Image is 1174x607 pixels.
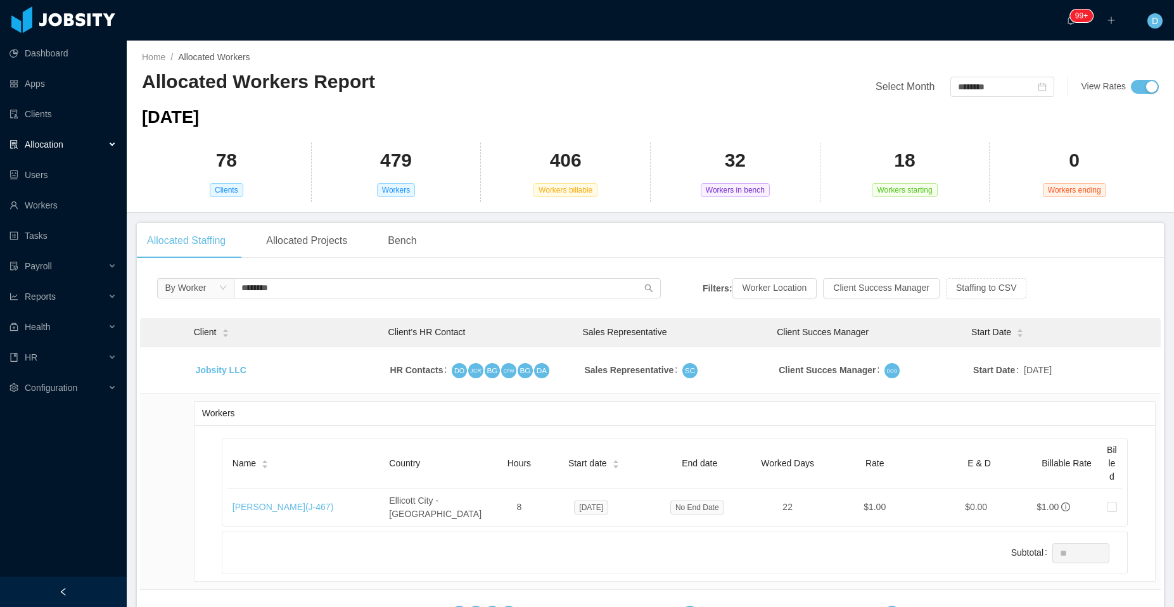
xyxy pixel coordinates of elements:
[732,278,817,298] button: Worker Location
[1069,148,1080,174] h2: 0
[971,326,1011,339] span: Start Date
[194,326,217,339] span: Client
[25,261,52,271] span: Payroll
[823,278,940,298] button: Client Success Manager
[142,107,199,127] span: [DATE]
[753,489,822,526] td: 22
[533,183,597,197] span: Workers billable
[10,41,117,66] a: icon: pie-chartDashboard
[471,366,482,375] span: JCR
[233,502,334,512] a: [PERSON_NAME](J-467)
[612,458,620,467] div: Sort
[612,459,619,463] i: icon: caret-up
[967,458,991,468] span: E & D
[165,278,206,297] div: By Worker
[872,183,937,197] span: Workers starting
[644,284,653,293] i: icon: search
[550,148,582,174] h2: 406
[10,140,18,149] i: icon: solution
[142,69,651,95] h2: Allocated Workers Report
[1081,81,1126,91] span: View Rates
[701,183,770,197] span: Workers in bench
[10,292,18,301] i: icon: line-chart
[202,402,1147,425] div: Workers
[887,367,897,374] span: DOO
[262,463,269,467] i: icon: caret-down
[10,193,117,218] a: icon: userWorkers
[170,52,173,62] span: /
[389,458,420,468] span: Country
[1043,183,1106,197] span: Workers ending
[222,332,229,336] i: icon: caret-down
[142,52,165,62] a: Home
[1107,16,1116,25] i: icon: plus
[388,327,466,337] span: Client’s HR Contact
[504,367,514,374] span: CFW
[946,278,1026,298] button: Staffing to CSV
[685,364,695,377] span: SC
[761,458,814,468] span: Worked Days
[1042,458,1092,468] span: Billable Rate
[10,223,117,248] a: icon: profileTasks
[1017,328,1024,331] i: icon: caret-up
[865,458,884,468] span: Rate
[10,262,18,271] i: icon: file-protect
[1016,327,1024,336] div: Sort
[216,148,237,174] h2: 78
[876,81,935,92] span: Select Month
[10,101,117,127] a: icon: auditClients
[377,183,415,197] span: Workers
[10,383,18,392] i: icon: setting
[454,365,464,376] span: DO
[520,364,531,377] span: BG
[233,457,256,470] span: Name
[196,365,246,375] a: Jobsity LLC
[219,284,227,293] i: icon: down
[965,502,987,512] span: $0.00
[1061,502,1070,511] span: info-circle
[612,463,619,467] i: icon: caret-down
[777,327,869,337] span: Client Succes Manager
[384,489,497,526] td: Ellicott City - [GEOGRAPHIC_DATA]
[25,139,63,150] span: Allocation
[1024,364,1052,377] span: [DATE]
[1152,13,1158,29] span: D
[390,365,443,375] strong: HR Contacts
[682,458,717,468] span: End date
[1053,544,1109,563] input: Subtotal Subtotal
[582,327,667,337] span: Sales Representative
[222,328,229,331] i: icon: caret-up
[25,383,77,393] span: Configuration
[487,364,498,377] span: BG
[10,162,117,188] a: icon: robotUsers
[10,323,18,331] i: icon: medicine-box
[894,148,915,174] h2: 18
[537,364,547,377] span: DA
[703,283,732,293] strong: Filters:
[973,365,1015,375] strong: Start Date
[262,459,269,463] i: icon: caret-up
[1070,10,1093,22] sup: 332
[1066,16,1075,25] i: icon: bell
[725,148,746,174] h2: 32
[378,223,426,259] div: Bench
[1037,501,1059,514] div: $1.00
[256,223,357,259] div: Allocated Projects
[779,365,876,375] strong: Client Succes Manager
[261,458,269,467] div: Sort
[137,223,236,259] div: Allocated Staffing
[574,501,608,514] span: [DATE]
[568,457,607,470] span: Start date
[25,322,50,332] span: Health
[584,365,673,375] strong: Sales Representative
[497,489,541,526] td: 8
[1107,445,1117,482] span: Billed
[822,489,927,526] td: $1.00
[25,352,37,362] span: HR
[670,501,724,514] span: No End Date
[222,327,229,336] div: Sort
[1011,547,1052,558] label: Subtotal
[25,291,56,302] span: Reports
[10,71,117,96] a: icon: appstoreApps
[1017,332,1024,336] i: icon: caret-down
